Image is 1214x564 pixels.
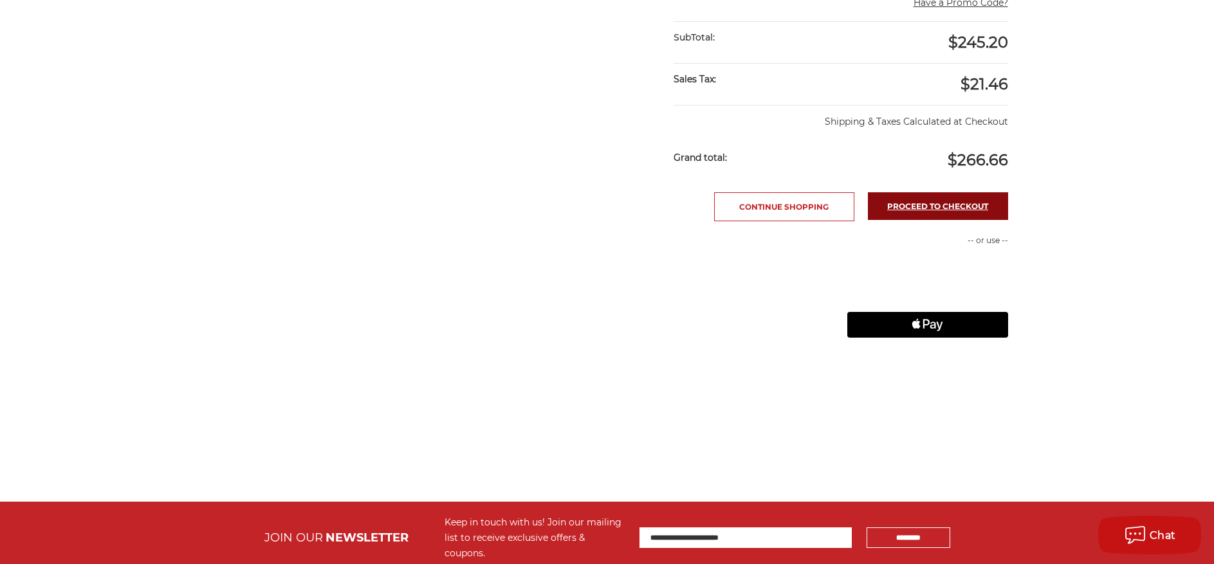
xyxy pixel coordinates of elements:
strong: Sales Tax: [674,73,716,85]
p: -- or use -- [847,235,1008,246]
span: $245.20 [948,33,1008,51]
span: Chat [1150,529,1176,541]
a: Proceed to checkout [868,192,1008,220]
button: Chat [1098,516,1201,554]
div: Keep in touch with us! Join our mailing list to receive exclusive offers & coupons. [445,514,627,561]
p: Shipping & Taxes Calculated at Checkout [674,105,1007,129]
span: $21.46 [961,75,1008,93]
span: NEWSLETTER [326,531,409,545]
span: $266.66 [948,150,1008,169]
strong: Grand total: [674,152,727,163]
div: SubTotal: [674,22,841,53]
span: JOIN OUR [264,531,323,545]
a: Continue Shopping [714,192,854,221]
iframe: PayPal-paypal [847,260,1008,286]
